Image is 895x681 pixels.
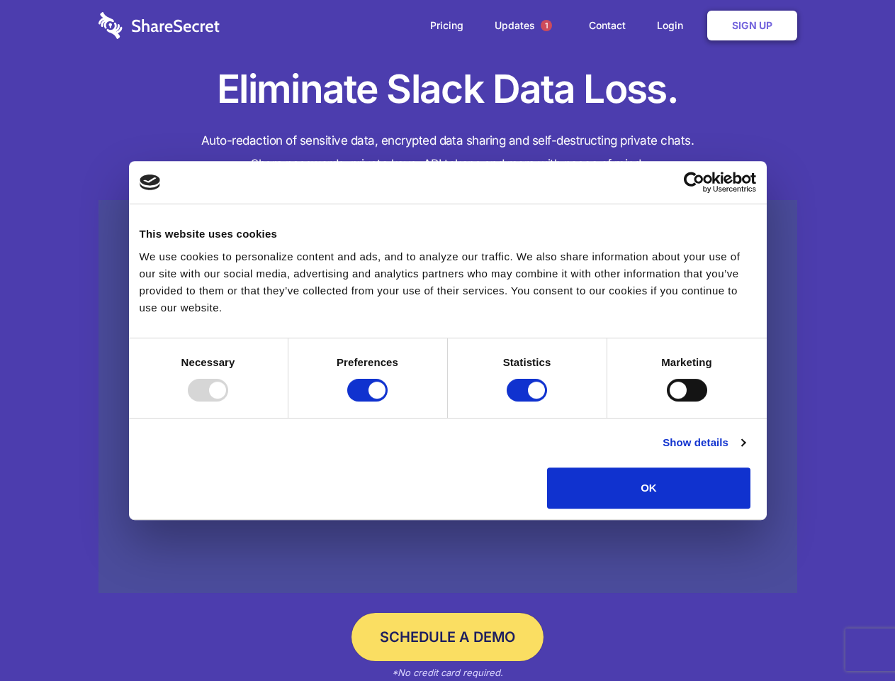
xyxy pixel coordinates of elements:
button: OK [547,467,750,509]
a: Login [643,4,704,48]
img: logo-wordmark-white-trans-d4663122ce5f474addd5e946df7df03e33cb6a1c49d2221995e7729f52c070b2.svg [98,12,220,39]
a: Contact [575,4,640,48]
strong: Necessary [181,356,235,368]
div: This website uses cookies [140,226,756,243]
span: 1 [541,20,552,31]
a: Schedule a Demo [351,613,544,661]
a: Wistia video thumbnail [98,200,797,594]
a: Sign Up [707,11,797,40]
em: *No credit card required. [392,667,503,678]
strong: Statistics [503,356,551,368]
div: We use cookies to personalize content and ads, and to analyze our traffic. We also share informat... [140,248,756,316]
a: Show details [663,434,745,451]
strong: Preferences [337,356,398,368]
h4: Auto-redaction of sensitive data, encrypted data sharing and self-destructing private chats. Shar... [98,129,797,176]
strong: Marketing [661,356,712,368]
a: Pricing [416,4,478,48]
h1: Eliminate Slack Data Loss. [98,64,797,115]
img: logo [140,175,161,190]
a: Usercentrics Cookiebot - opens in a new window [632,172,756,193]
